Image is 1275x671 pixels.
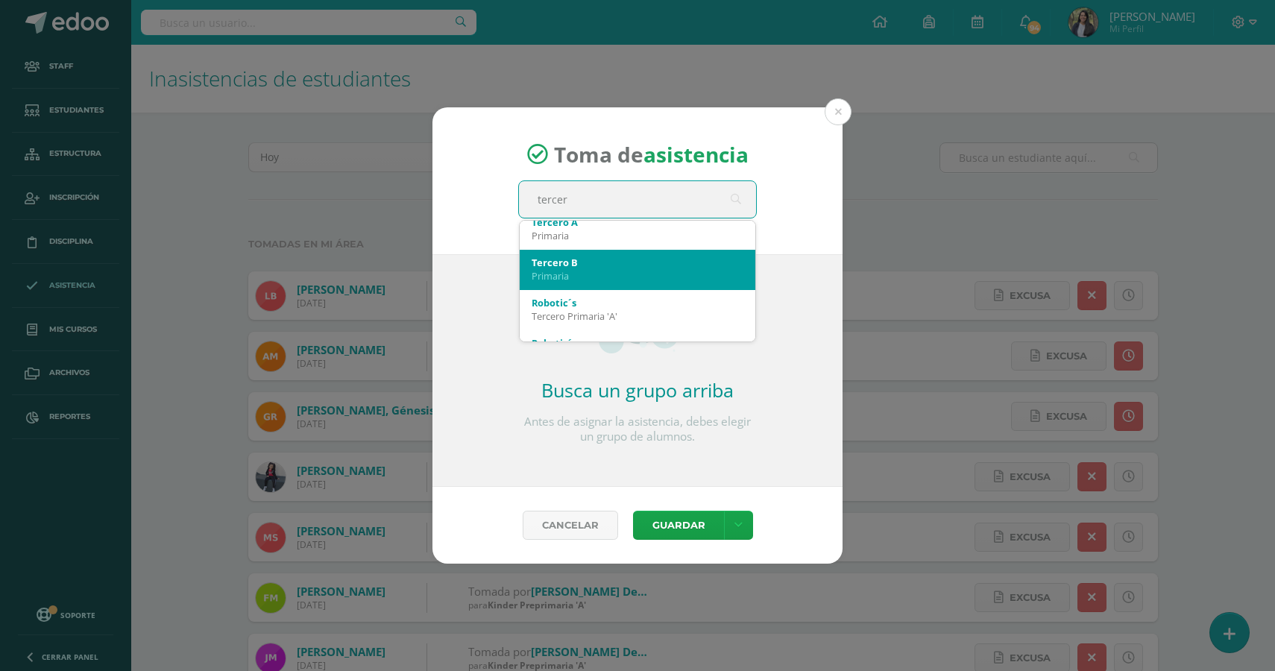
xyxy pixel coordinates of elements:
[518,415,757,444] p: Antes de asignar la asistencia, debes elegir un grupo de alumnos.
[532,215,743,229] div: Tercero A
[554,140,749,168] span: Toma de
[825,98,851,125] button: Close (Esc)
[532,309,743,323] div: Tercero Primaria 'A'
[643,140,749,168] strong: asistencia
[519,181,756,218] input: Busca un grado o sección aquí...
[518,377,757,403] h2: Busca un grupo arriba
[633,511,724,540] button: Guardar
[523,511,618,540] a: Cancelar
[532,336,743,350] div: Robotic´s
[532,229,743,242] div: Primaria
[532,269,743,283] div: Primaria
[532,256,743,269] div: Tercero B
[532,296,743,309] div: Robotic´s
